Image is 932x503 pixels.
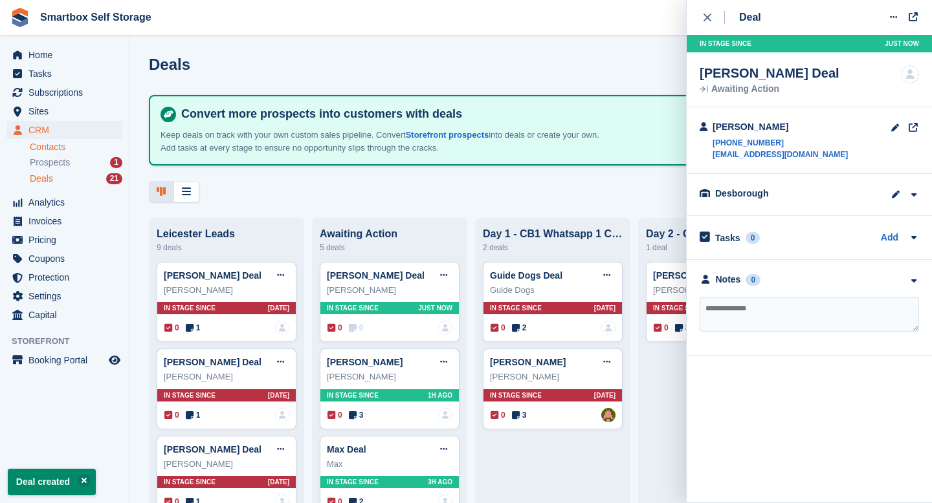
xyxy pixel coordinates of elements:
div: Deal [739,10,761,25]
a: Preview store [107,352,122,368]
div: Awaiting Action [320,228,460,240]
span: 0 [164,409,179,421]
div: Day 1 - CB1 Whatsapp 1 CB2 [483,228,623,240]
span: Sites [28,102,106,120]
a: deal-assignee-blank [438,321,452,335]
span: Prospects [30,156,70,169]
span: 0 [491,409,505,421]
a: [PERSON_NAME] Deal [327,270,425,281]
div: Max [327,458,452,471]
a: menu [6,46,122,64]
div: [PERSON_NAME] [164,284,289,297]
div: 5 deals [320,240,460,255]
div: Awaiting Action [700,85,839,94]
div: [PERSON_NAME] Deal [700,65,839,81]
img: Alex Selenitsas [601,408,616,422]
img: deal-assignee-blank [601,321,616,335]
span: Tasks [28,65,106,83]
a: menu [6,102,122,120]
a: menu [6,250,122,268]
a: Add [881,231,898,246]
a: [PERSON_NAME] Deal [164,270,261,281]
a: menu [6,65,122,83]
div: 2 deals [483,240,623,255]
img: deal-assignee-blank [438,408,452,422]
div: 21 [106,173,122,184]
img: stora-icon-8386f47178a22dfd0bd8f6a31ec36ba5ce8667c1dd55bd0f319d3a0aa187defe.svg [10,8,30,27]
span: Booking Portal [28,351,106,369]
h2: Tasks [715,232,740,244]
a: [PERSON_NAME] Deal [164,444,261,455]
span: [DATE] [268,477,289,487]
a: [PERSON_NAME] [327,357,403,367]
a: menu [6,351,122,369]
div: 1 deal [646,240,786,255]
span: In stage since [164,391,216,400]
a: menu [6,231,122,249]
p: Deal created [8,469,96,495]
span: 3 [349,409,364,421]
span: Deals [30,173,53,185]
a: Smartbox Self Storage [35,6,157,28]
span: In stage since [327,391,379,400]
span: Protection [28,268,106,286]
a: menu [6,306,122,324]
span: [DATE] [268,391,289,400]
span: 0 [491,322,505,334]
span: 3 [675,322,690,334]
a: [PERSON_NAME] Deal [164,357,261,367]
span: 3 [512,409,527,421]
img: deal-assignee-blank [901,65,919,83]
img: deal-assignee-blank [275,321,289,335]
div: 0 [746,274,760,286]
span: [DATE] [594,391,616,400]
span: Invoices [28,212,106,230]
a: menu [6,193,122,211]
span: [DATE] [594,303,616,313]
span: In stage since [327,303,379,313]
span: 3H AGO [428,477,452,487]
span: Capital [28,306,106,324]
span: In stage since [490,303,542,313]
div: Leicester Leads [157,228,296,240]
span: 0 [164,322,179,334]
div: [PERSON_NAME] [713,120,848,134]
span: 0 [327,322,342,334]
span: 2 [512,322,527,334]
span: In stage since [490,391,542,400]
span: Pricing [28,231,106,249]
a: [PERSON_NAME] [490,357,566,367]
a: Deals 21 [30,172,122,186]
div: Desborough [715,187,845,200]
span: Coupons [28,250,106,268]
div: [PERSON_NAME] [327,284,452,297]
span: Analytics [28,193,106,211]
a: Prospects 1 [30,156,122,169]
span: Storefront [12,335,129,348]
span: 1H AGO [428,391,452,400]
div: Notes [716,273,741,286]
span: [DATE] [268,303,289,313]
span: 0 [349,322,364,334]
a: deal-assignee-blank [275,408,289,422]
div: 9 deals [157,240,296,255]
span: Just now [418,303,452,313]
a: [PHONE_NUMBER] [713,137,848,149]
a: menu [6,212,122,230]
a: menu [6,121,122,139]
h4: Convert more prospects into customers with deals [176,107,901,122]
span: 1 [186,322,201,334]
a: Guide Dogs Deal [490,270,562,281]
div: [PERSON_NAME] [164,458,289,471]
div: [PERSON_NAME] [327,370,452,383]
a: Contacts [30,141,122,153]
span: 0 [327,409,342,421]
div: Guide Dogs [490,284,616,297]
span: In stage since [653,303,705,313]
span: In stage since [164,477,216,487]
span: 1 [186,409,201,421]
